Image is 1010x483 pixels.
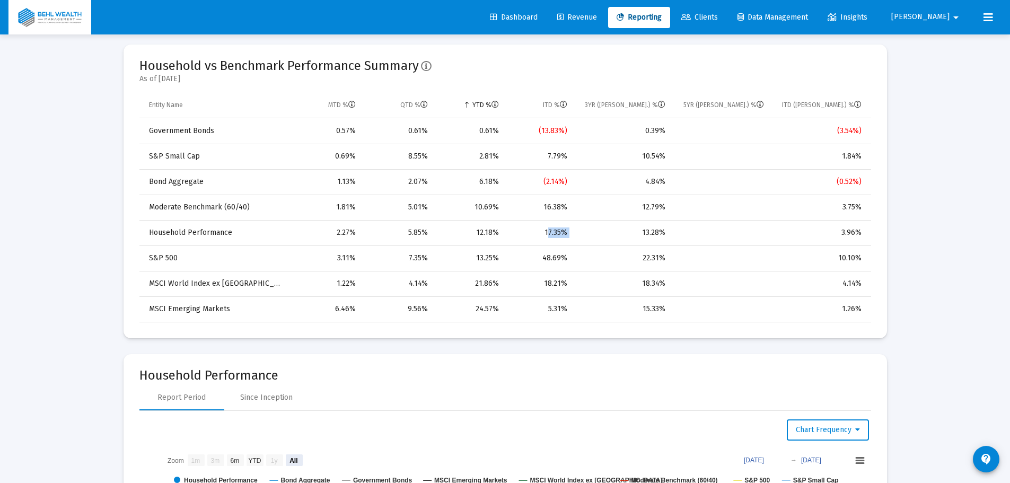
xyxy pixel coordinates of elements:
div: QTD % [400,101,428,109]
div: 5YR ([PERSON_NAME].) % [683,101,764,109]
div: 10.54% [582,151,666,162]
div: 4.14% [779,278,862,289]
td: S&P 500 [139,245,291,271]
div: 48.69% [514,253,567,264]
span: Chart Frequency [796,425,860,434]
text: YTD [248,456,261,464]
mat-icon: arrow_drop_down [950,7,962,28]
div: 3YR ([PERSON_NAME].) % [585,101,665,109]
td: Column Entity Name [139,93,291,118]
text: [DATE] [801,456,821,464]
div: 8.55% [371,151,428,162]
button: Chart Frequency [787,419,869,441]
text: All [289,456,297,464]
div: 21.86% [443,278,499,289]
a: Data Management [729,7,816,28]
td: Government Bonds [139,118,291,144]
div: (0.52%) [779,177,862,187]
a: Reporting [608,7,670,28]
td: MSCI Emerging Markets [139,296,291,322]
div: Entity Name [149,101,183,109]
div: 12.18% [443,227,499,238]
div: 9.56% [371,304,428,314]
text: → [791,456,797,464]
div: 1.22% [297,278,356,289]
a: Revenue [549,7,605,28]
div: 16.38% [514,202,567,213]
span: Household vs Benchmark Performance Summary [139,58,419,73]
div: 7.79% [514,151,567,162]
text: 6m [230,456,239,464]
div: (2.14%) [514,177,567,187]
div: YTD % [472,101,499,109]
div: 5.85% [371,227,428,238]
td: Bond Aggregate [139,169,291,195]
div: 12.79% [582,202,666,213]
td: Column MTD % [290,93,363,118]
div: 0.57% [297,126,356,136]
div: 0.39% [582,126,666,136]
div: 2.81% [443,151,499,162]
text: 3m [210,456,219,464]
div: 22.31% [582,253,666,264]
div: Data grid [139,93,871,322]
span: Data Management [737,13,808,22]
div: 1.84% [779,151,862,162]
div: 3.75% [779,202,862,213]
td: Column 5YR (Ann.) % [673,93,771,118]
div: 13.28% [582,227,666,238]
div: 18.34% [582,278,666,289]
td: Moderate Benchmark (60/40) [139,195,291,220]
div: 0.61% [371,126,428,136]
div: 3.96% [779,227,862,238]
div: 18.21% [514,278,567,289]
div: 1.26% [779,304,862,314]
div: (13.83%) [514,126,567,136]
div: 5.31% [514,304,567,314]
div: 13.25% [443,253,499,264]
div: ITD ([PERSON_NAME].) % [782,101,862,109]
div: 1.13% [297,177,356,187]
td: Household Performance [139,220,291,245]
span: Clients [681,13,718,22]
text: 1m [191,456,200,464]
div: ITD % [543,101,567,109]
div: Report Period [157,392,206,403]
div: 2.27% [297,227,356,238]
div: 3.11% [297,253,356,264]
a: Insights [819,7,876,28]
div: 2.07% [371,177,428,187]
text: 1y [270,456,277,464]
div: MTD % [328,101,356,109]
div: 10.69% [443,202,499,213]
text: Zoom [168,456,184,464]
mat-card-subtitle: As of [DATE] [139,74,432,84]
td: Column YTD % [435,93,506,118]
div: Since Inception [240,392,293,403]
div: 4.84% [582,177,666,187]
div: 6.46% [297,304,356,314]
div: 0.69% [297,151,356,162]
td: Column QTD % [363,93,435,118]
div: 15.33% [582,304,666,314]
td: MSCI World Index ex [GEOGRAPHIC_DATA] [139,271,291,296]
span: Insights [828,13,867,22]
span: Revenue [557,13,597,22]
span: [PERSON_NAME] [891,13,950,22]
mat-icon: contact_support [980,453,993,466]
td: Column ITD % [506,93,575,118]
td: Column 3YR (Ann.) % [575,93,673,118]
div: (3.54%) [779,126,862,136]
div: 17.35% [514,227,567,238]
td: Column ITD (Ann.) % [771,93,871,118]
text: [DATE] [744,456,764,464]
div: 10.10% [779,253,862,264]
span: Reporting [617,13,662,22]
div: 7.35% [371,253,428,264]
div: 1.81% [297,202,356,213]
a: Dashboard [481,7,546,28]
div: 5.01% [371,202,428,213]
img: Dashboard [16,7,83,28]
div: 4.14% [371,278,428,289]
button: [PERSON_NAME] [879,6,975,28]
